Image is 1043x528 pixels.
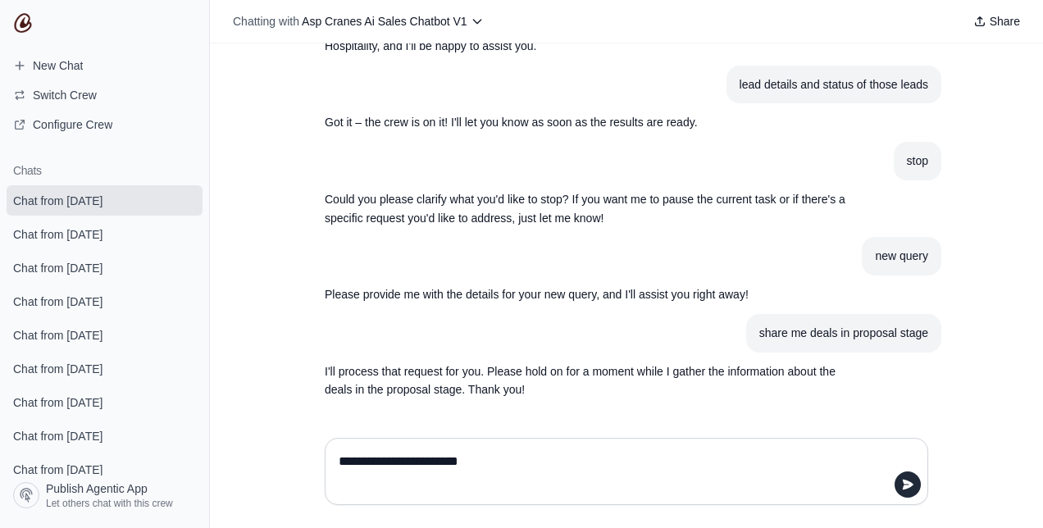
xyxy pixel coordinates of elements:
[13,327,102,344] span: Chat from [DATE]
[13,462,102,478] span: Chat from [DATE]
[7,52,203,79] a: New Chat
[907,152,928,171] div: stop
[13,361,102,377] span: Chat from [DATE]
[746,314,941,353] section: User message
[325,113,849,132] p: Got it – the crew is on it! I'll let you know as soon as the results are ready.
[325,190,849,228] p: Could you please clarify what you'd like to stop? If you want me to pause the current task or if ...
[233,13,299,30] span: Chatting with
[7,476,203,515] a: Publish Agentic App Let others chat with this crew
[46,497,173,510] span: Let others chat with this crew
[7,219,203,249] a: Chat from [DATE]
[726,66,941,104] section: User message
[325,285,849,304] p: Please provide me with the details for your new query, and I'll assist you right away!
[302,15,467,28] span: Asp Cranes Ai Sales Chatbot V1
[7,421,203,451] a: Chat from [DATE]
[312,103,863,142] section: Response
[33,57,83,74] span: New Chat
[990,13,1020,30] span: Share
[312,180,863,238] section: Response
[33,87,97,103] span: Switch Crew
[967,10,1027,33] button: Share
[862,237,941,275] section: User message
[894,142,941,180] section: User message
[46,480,148,497] span: Publish Agentic App
[7,320,203,350] a: Chat from [DATE]
[33,116,112,133] span: Configure Crew
[13,260,102,276] span: Chat from [DATE]
[226,10,490,33] button: Chatting with Asp Cranes Ai Sales Chatbot V1
[7,387,203,417] a: Chat from [DATE]
[7,286,203,316] a: Chat from [DATE]
[13,193,102,209] span: Chat from [DATE]
[312,353,863,410] section: Response
[7,82,203,108] button: Switch Crew
[13,394,102,411] span: Chat from [DATE]
[7,112,203,138] a: Configure Crew
[7,353,203,384] a: Chat from [DATE]
[759,324,928,343] div: share me deals in proposal stage
[325,362,849,400] p: I'll process that request for you. Please hold on for a moment while I gather the information abo...
[13,428,102,444] span: Chat from [DATE]
[7,253,203,283] a: Chat from [DATE]
[7,454,203,485] a: Chat from [DATE]
[312,275,863,314] section: Response
[875,247,928,266] div: new query
[13,226,102,243] span: Chat from [DATE]
[7,185,203,216] a: Chat from [DATE]
[13,13,33,33] img: CrewAI Logo
[13,294,102,310] span: Chat from [DATE]
[740,75,928,94] div: lead details and status of those leads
